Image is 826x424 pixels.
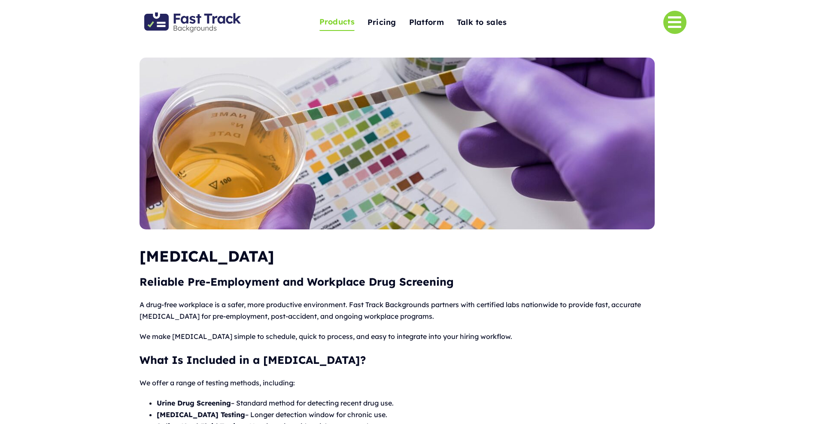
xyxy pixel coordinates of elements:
[409,13,444,32] a: Platform
[457,16,507,29] span: Talk to sales
[157,409,686,421] li: – Longer detection window for chronic use.
[144,12,241,21] a: Fast Track Backgrounds Logo
[157,399,231,407] strong: Urine Drug Screening
[157,410,245,419] strong: [MEDICAL_DATA] Testing
[140,247,274,265] strong: [MEDICAL_DATA]
[140,299,686,322] p: A drug-free workplace is a safer, more productive environment. Fast Track Backgrounds partners wi...
[140,58,655,229] img: Drug Testing
[276,1,550,44] nav: One Page
[319,15,355,29] span: Products
[367,13,396,32] a: Pricing
[140,331,686,342] p: We make [MEDICAL_DATA] simple to schedule, quick to process, and easy to integrate into your hiri...
[157,397,686,409] li: – Standard method for detecting recent drug use.
[140,275,454,288] strong: Reliable Pre-Employment and Workplace Drug Screening
[367,16,396,29] span: Pricing
[457,13,507,32] a: Talk to sales
[144,12,241,32] img: Fast Track Backgrounds Logo
[140,353,366,366] strong: What Is Included in a [MEDICAL_DATA]?
[663,11,686,34] a: Link to #
[409,16,444,29] span: Platform
[140,377,686,389] p: We offer a range of testing methods, including:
